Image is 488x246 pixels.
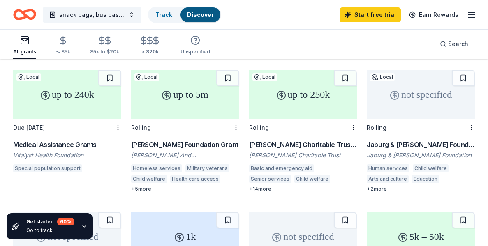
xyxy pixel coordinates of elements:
[249,140,357,149] div: [PERSON_NAME] Charitable Trust Grants (Non-Environment Requests)
[131,70,239,192] a: up to 5mLocalRolling[PERSON_NAME] Foundation Grant[PERSON_NAME] And [PERSON_NAME] FoundationHomel...
[180,48,210,55] div: Unspecified
[367,70,475,192] a: not specifiedLocalRollingJaburg & [PERSON_NAME] Foundation GrantJaburg & [PERSON_NAME] Foundation...
[131,186,239,192] div: + 5 more
[367,140,475,149] div: Jaburg & [PERSON_NAME] Foundation Grant
[13,5,36,24] a: Home
[367,175,409,183] div: Arts and culture
[148,7,221,23] button: TrackDiscover
[404,7,463,22] a: Earn Rewards
[57,218,74,225] div: 60 %
[367,164,409,172] div: Human services
[131,151,239,159] div: [PERSON_NAME] And [PERSON_NAME] Foundation
[252,73,277,81] div: Local
[13,70,121,175] a: up to 240kLocalDue [DATE]Medical Assistance GrantsVitalyst Health FoundationSpecial population su...
[90,32,119,59] button: $5k to $20k
[433,36,475,52] button: Search
[249,186,357,192] div: + 14 more
[56,32,70,59] button: ≤ $5k
[249,175,291,183] div: Senior services
[367,70,475,119] div: not specified
[249,70,357,119] div: up to 250k
[412,175,439,183] div: Education
[139,48,161,55] div: > $20k
[56,48,70,55] div: ≤ $5k
[131,70,239,119] div: up to 5m
[294,175,330,183] div: Child welfare
[367,186,475,192] div: + 2 more
[370,73,395,81] div: Local
[131,164,182,172] div: Homeless services
[180,32,210,59] button: Unspecified
[13,32,36,59] button: All grants
[13,70,121,119] div: up to 240k
[90,48,119,55] div: $5k to $20k
[16,73,41,81] div: Local
[187,11,214,18] a: Discover
[13,124,45,131] div: Due [DATE]
[448,39,468,49] span: Search
[59,10,125,20] span: snack bags, bus passes and I'd vouchers for the homeless
[43,7,141,23] button: snack bags, bus passes and I'd vouchers for the homeless
[131,124,151,131] div: Rolling
[155,11,172,18] a: Track
[13,48,36,55] div: All grants
[249,70,357,192] a: up to 250kLocalRolling[PERSON_NAME] Charitable Trust Grants (Non-Environment Requests)[PERSON_NAM...
[367,124,386,131] div: Rolling
[249,164,314,172] div: Basic and emergency aid
[139,32,161,59] button: > $20k
[413,164,449,172] div: Child welfare
[185,164,229,172] div: Military veterans
[170,175,220,183] div: Health care access
[13,151,121,159] div: Vitalyst Health Foundation
[13,164,82,172] div: Special population support
[367,151,475,159] div: Jaburg & [PERSON_NAME] Foundation
[26,227,74,234] div: Go to track
[13,140,121,149] div: Medical Assistance Grants
[249,124,269,131] div: Rolling
[340,7,401,22] a: Start free trial
[134,73,159,81] div: Local
[249,151,357,159] div: [PERSON_NAME] Charitable Trust
[131,140,239,149] div: [PERSON_NAME] Foundation Grant
[131,175,167,183] div: Child welfare
[26,218,74,225] div: Get started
